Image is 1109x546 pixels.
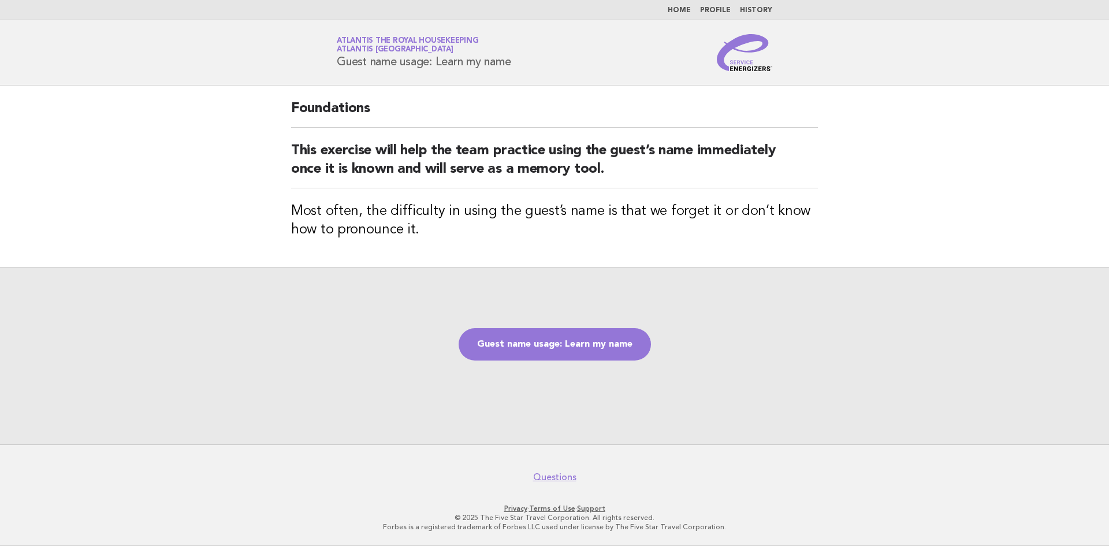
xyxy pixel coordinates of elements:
[533,471,576,483] a: Questions
[291,142,818,188] h2: This exercise will help the team practice using the guest’s name immediately once it is known and...
[459,328,651,361] a: Guest name usage: Learn my name
[529,504,575,512] a: Terms of Use
[291,99,818,128] h2: Foundations
[717,34,772,71] img: Service Energizers
[201,513,908,522] p: © 2025 The Five Star Travel Corporation. All rights reserved.
[740,7,772,14] a: History
[201,504,908,513] p: · ·
[291,202,818,239] h3: Most often, the difficulty in using the guest’s name is that we forget it or don’t know how to pr...
[337,46,453,54] span: Atlantis [GEOGRAPHIC_DATA]
[577,504,605,512] a: Support
[337,37,478,53] a: Atlantis the Royal HousekeepingAtlantis [GEOGRAPHIC_DATA]
[668,7,691,14] a: Home
[201,522,908,532] p: Forbes is a registered trademark of Forbes LLC used under license by The Five Star Travel Corpora...
[337,38,511,68] h1: Guest name usage: Learn my name
[700,7,731,14] a: Profile
[504,504,527,512] a: Privacy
